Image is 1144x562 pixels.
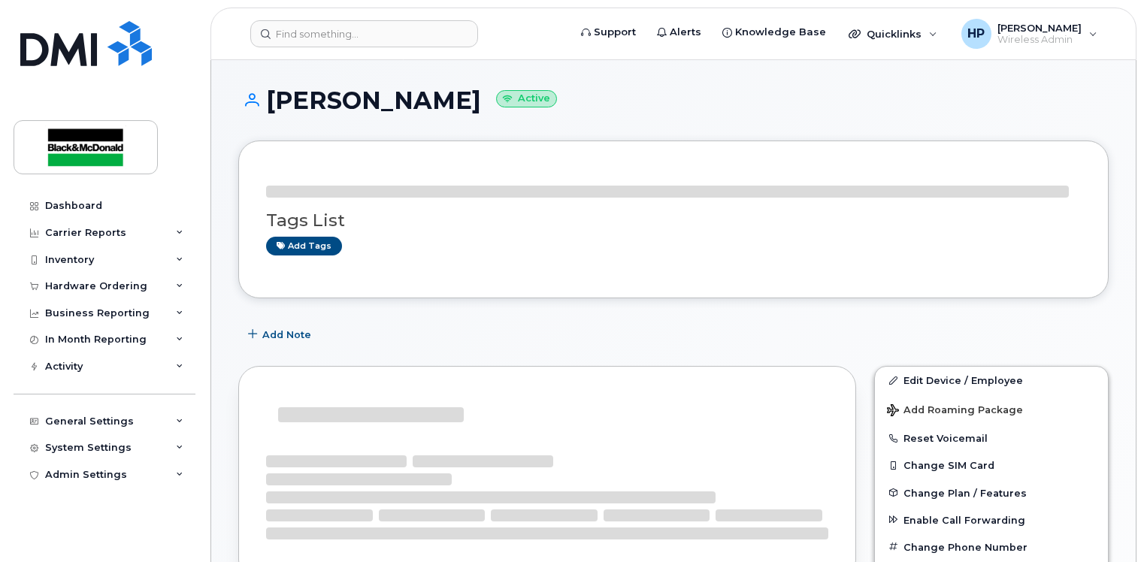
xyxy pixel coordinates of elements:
[875,533,1108,560] button: Change Phone Number
[903,487,1027,498] span: Change Plan / Features
[875,452,1108,479] button: Change SIM Card
[875,367,1108,394] a: Edit Device / Employee
[875,425,1108,452] button: Reset Voicemail
[875,506,1108,533] button: Enable Call Forwarding
[266,211,1081,230] h3: Tags List
[875,479,1108,506] button: Change Plan / Features
[266,237,342,255] a: Add tags
[903,514,1025,525] span: Enable Call Forwarding
[887,404,1023,418] span: Add Roaming Package
[262,328,311,342] span: Add Note
[238,321,324,348] button: Add Note
[496,90,557,107] small: Active
[238,87,1109,113] h1: [PERSON_NAME]
[875,394,1108,425] button: Add Roaming Package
